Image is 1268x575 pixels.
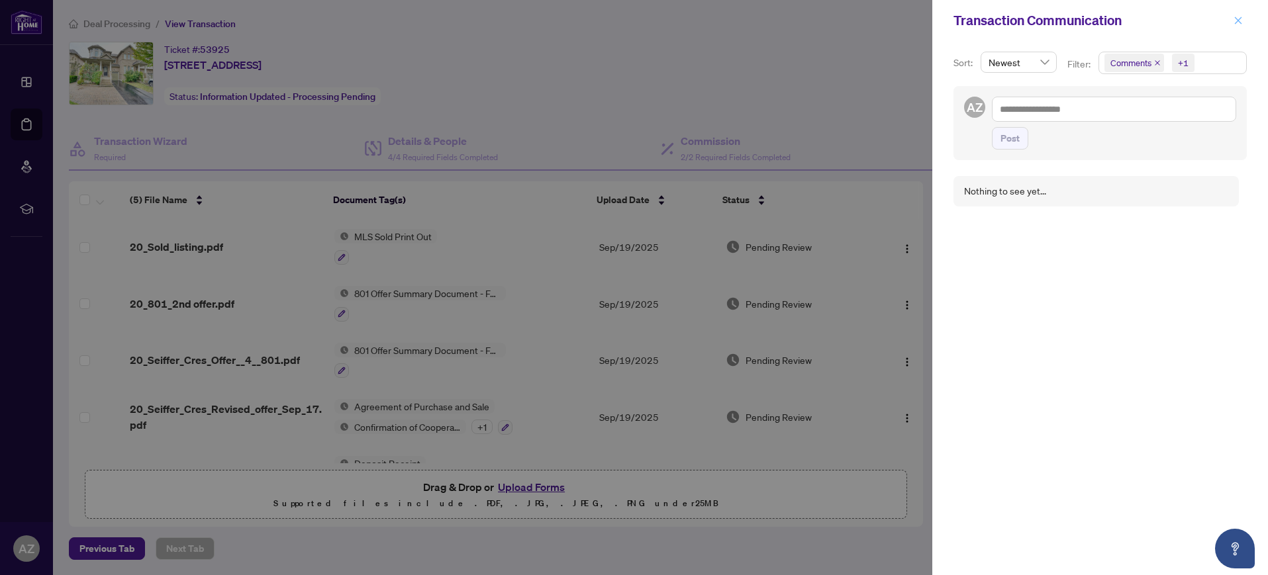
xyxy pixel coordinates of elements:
[1067,57,1093,71] p: Filter:
[1215,529,1255,568] button: Open asap
[1154,60,1161,66] span: close
[1178,56,1189,69] div: +1
[989,52,1049,72] span: Newest
[953,56,975,70] p: Sort:
[992,127,1028,150] button: Post
[967,98,983,116] span: AZ
[1234,16,1243,25] span: close
[1110,56,1151,69] span: Comments
[1104,54,1164,72] span: Comments
[964,184,1046,199] div: Nothing to see yet...
[953,11,1230,30] div: Transaction Communication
